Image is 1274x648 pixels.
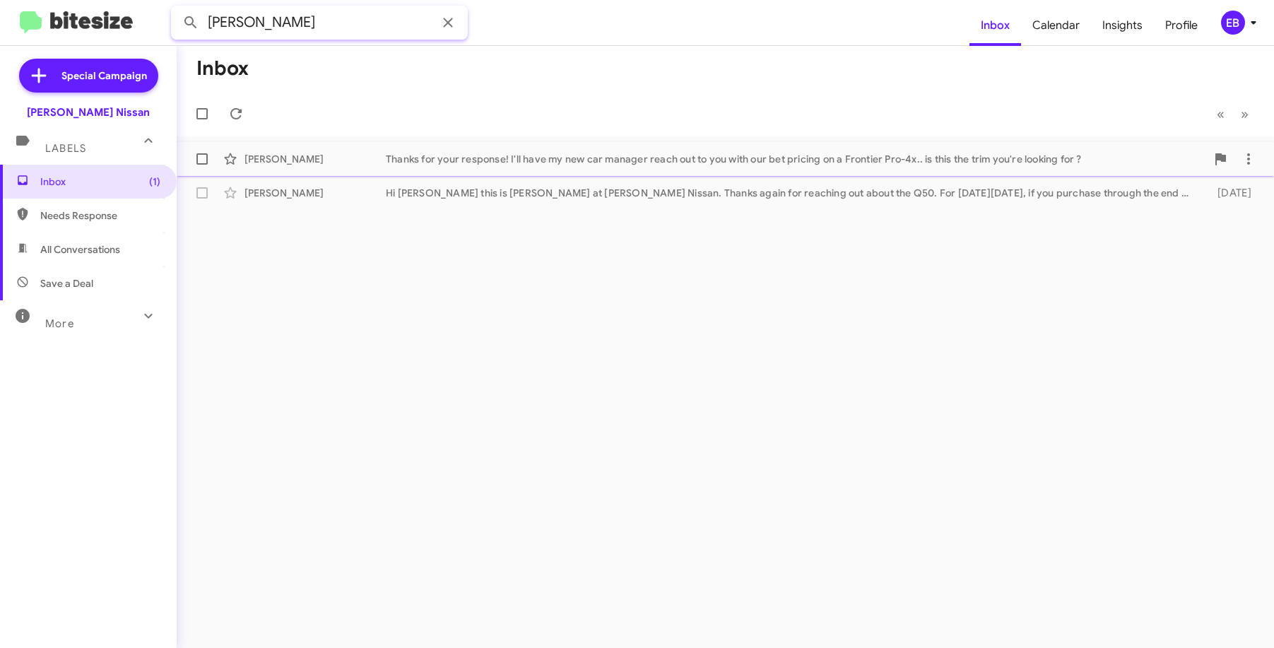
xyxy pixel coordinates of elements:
div: EB [1221,11,1245,35]
a: Special Campaign [19,59,158,93]
a: Inbox [969,5,1021,46]
span: More [45,317,74,330]
span: « [1217,105,1225,123]
a: Insights [1091,5,1154,46]
span: All Conversations [40,242,120,257]
div: [DATE] [1196,186,1263,200]
div: [PERSON_NAME] [244,152,386,166]
span: Inbox [40,175,160,189]
div: Hi [PERSON_NAME] this is [PERSON_NAME] at [PERSON_NAME] Nissan. Thanks again for reaching out abo... [386,186,1196,200]
h1: Inbox [196,57,249,80]
span: Special Campaign [61,69,147,83]
span: (1) [149,175,160,189]
div: Thanks for your response! I'll have my new car manager reach out to you with our bet pricing on a... [386,152,1206,166]
span: Labels [45,142,86,155]
button: EB [1209,11,1258,35]
span: » [1241,105,1249,123]
div: [PERSON_NAME] Nissan [27,105,150,119]
input: Search [171,6,468,40]
a: Profile [1154,5,1209,46]
span: Needs Response [40,208,160,223]
span: Save a Deal [40,276,93,290]
button: Next [1232,100,1257,129]
button: Previous [1208,100,1233,129]
div: [PERSON_NAME] [244,186,386,200]
a: Calendar [1021,5,1091,46]
nav: Page navigation example [1209,100,1257,129]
